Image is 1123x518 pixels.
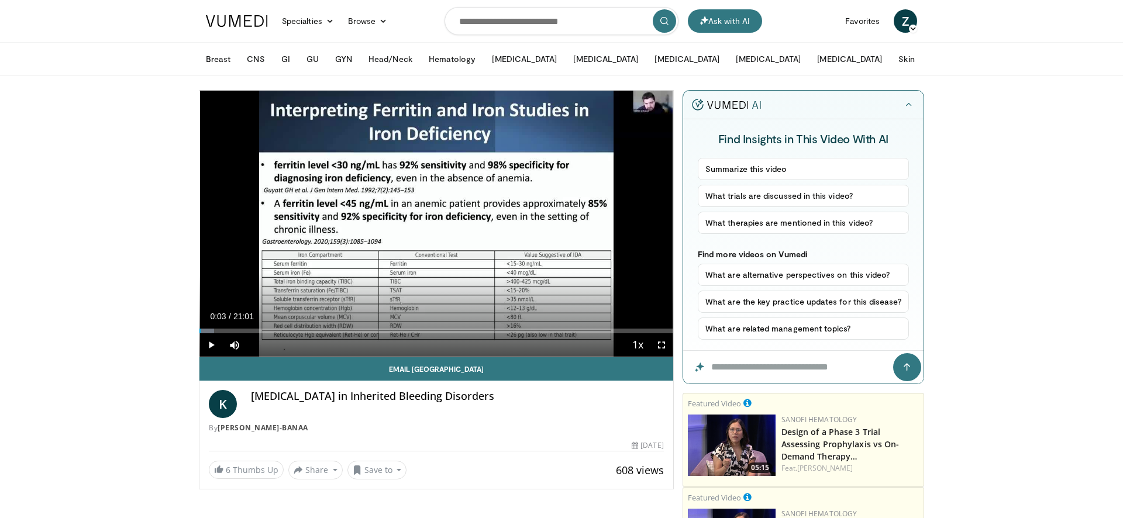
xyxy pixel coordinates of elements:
[747,462,773,473] span: 05:15
[698,264,909,286] button: What are alternative perspectives on this video?
[626,333,650,357] button: Playback Rate
[891,47,921,71] button: Skin
[328,47,359,71] button: GYN
[347,461,407,479] button: Save to
[209,423,664,433] div: By
[698,185,909,207] button: What trials are discussed in this video?
[650,333,673,357] button: Fullscreen
[894,9,917,33] a: Z
[251,390,664,403] h4: [MEDICAL_DATA] in Inherited Bleeding Disorders
[199,47,237,71] button: Breast
[223,333,246,357] button: Mute
[199,329,673,333] div: Progress Bar
[838,9,887,33] a: Favorites
[616,463,664,477] span: 608 views
[229,312,231,321] span: /
[797,463,853,473] a: [PERSON_NAME]
[209,461,284,479] a: 6 Thumbs Up
[698,317,909,340] button: What are related management topics?
[299,47,326,71] button: GU
[226,464,230,475] span: 6
[233,312,254,321] span: 21:01
[632,440,663,451] div: [DATE]
[566,47,645,71] button: [MEDICAL_DATA]
[688,415,776,476] a: 05:15
[781,426,900,462] a: Design of a Phase 3 Trial Assessing Prophylaxis vs On-Demand Therapy…
[692,99,761,110] img: vumedi-ai-logo.v2.svg
[199,333,223,357] button: Play
[729,47,808,71] button: [MEDICAL_DATA]
[683,351,924,384] input: Question for the AI
[445,7,678,35] input: Search topics, interventions
[781,415,857,424] a: Sanofi Hematology
[698,212,909,234] button: What therapies are mentioned in this video?
[688,9,762,33] button: Ask with AI
[206,15,268,27] img: VuMedi Logo
[810,47,889,71] button: [MEDICAL_DATA]
[485,47,564,71] button: [MEDICAL_DATA]
[647,47,726,71] button: [MEDICAL_DATA]
[199,357,673,381] a: Email [GEOGRAPHIC_DATA]
[781,463,919,474] div: Feat.
[361,47,419,71] button: Head/Neck
[274,47,297,71] button: GI
[218,423,308,433] a: [PERSON_NAME]-Banaa
[209,390,237,418] a: K
[698,158,909,180] button: Summarize this video
[288,461,343,479] button: Share
[422,47,483,71] button: Hematology
[210,312,226,321] span: 0:03
[240,47,271,71] button: CNS
[698,131,909,146] h4: Find Insights in This Video With AI
[688,492,741,503] small: Featured Video
[698,249,909,259] p: Find more videos on Vumedi
[275,9,341,33] a: Specialties
[698,291,909,313] button: What are the key practice updates for this disease?
[199,91,673,357] video-js: Video Player
[688,415,776,476] img: ff287320-3a05-4cdf-af53-3ebb8f8d2f14.png.150x105_q85_crop-smart_upscale.png
[688,398,741,409] small: Featured Video
[341,9,395,33] a: Browse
